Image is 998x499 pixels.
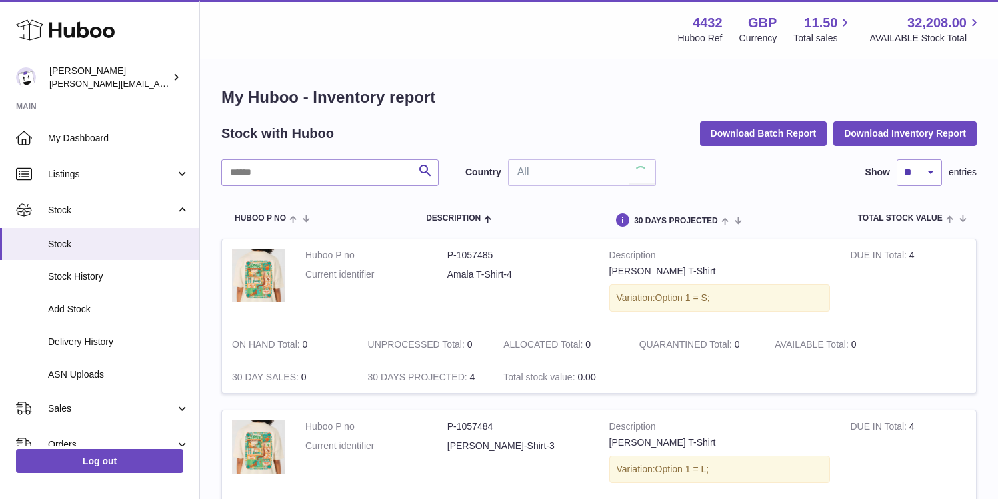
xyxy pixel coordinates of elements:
[235,214,286,223] span: Huboo P no
[503,339,585,353] strong: ALLOCATED Total
[447,268,589,281] dd: Amala T-Shirt-4
[16,67,36,87] img: akhil@amalachai.com
[232,372,301,386] strong: 30 DAY SALES
[850,250,909,264] strong: DUE IN Total
[609,284,831,312] div: Variation:
[793,32,853,45] span: Total sales
[735,339,740,350] span: 0
[775,339,851,353] strong: AVAILABLE Total
[49,65,169,90] div: [PERSON_NAME]
[765,328,901,361] td: 0
[804,14,837,32] span: 11.50
[833,121,977,145] button: Download Inventory Report
[447,440,589,452] dd: [PERSON_NAME]-Shirt-3
[840,239,976,328] td: 4
[609,456,831,483] div: Variation:
[305,420,447,433] dt: Huboo P no
[655,292,710,303] span: Option 1 = S;
[793,14,853,45] a: 11.50 Total sales
[869,14,982,45] a: 32,208.00 AVAILABLE Stock Total
[48,238,189,250] span: Stock
[634,217,718,225] span: 30 DAYS PROJECTED
[426,214,481,223] span: Description
[869,32,982,45] span: AVAILABLE Stock Total
[693,14,723,32] strong: 4432
[609,420,831,436] strong: Description
[865,166,890,179] label: Show
[368,372,470,386] strong: 30 DAYS PROJECTED
[748,14,777,32] strong: GBP
[48,336,189,348] span: Delivery History
[48,270,189,283] span: Stock History
[48,402,175,415] span: Sales
[48,368,189,381] span: ASN Uploads
[48,132,189,145] span: My Dashboard
[368,339,467,353] strong: UNPROCESSED Total
[609,436,831,449] div: [PERSON_NAME] T-Shirt
[447,249,589,262] dd: P-1057485
[358,361,494,394] td: 4
[48,204,175,217] span: Stock
[222,361,358,394] td: 0
[447,420,589,433] dd: P-1057484
[577,372,595,382] span: 0.00
[232,339,303,353] strong: ON HAND Total
[949,166,977,179] span: entries
[305,249,447,262] dt: Huboo P no
[739,32,777,45] div: Currency
[16,449,183,473] a: Log out
[609,265,831,278] div: [PERSON_NAME] T-Shirt
[358,328,494,361] td: 0
[305,268,447,281] dt: Current identifier
[700,121,827,145] button: Download Batch Report
[639,339,735,353] strong: QUARANTINED Total
[678,32,723,45] div: Huboo Ref
[48,438,175,451] span: Orders
[305,440,447,452] dt: Current identifier
[221,87,977,108] h1: My Huboo - Inventory report
[49,78,267,89] span: [PERSON_NAME][EMAIL_ADDRESS][DOMAIN_NAME]
[221,125,334,143] h2: Stock with Huboo
[48,168,175,181] span: Listings
[48,303,189,316] span: Add Stock
[655,464,709,474] span: Option 1 = L;
[493,328,629,361] td: 0
[232,420,285,474] img: product image
[503,372,577,386] strong: Total stock value
[232,249,285,302] img: product image
[465,166,501,179] label: Country
[609,249,831,265] strong: Description
[850,421,909,435] strong: DUE IN Total
[907,14,967,32] span: 32,208.00
[222,328,358,361] td: 0
[858,214,943,223] span: Total stock value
